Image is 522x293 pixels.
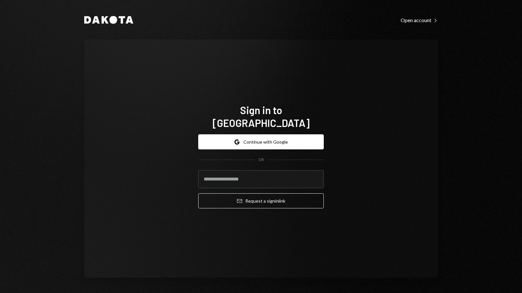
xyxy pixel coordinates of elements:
[198,104,324,129] h1: Sign in to [GEOGRAPHIC_DATA]
[198,134,324,149] button: Continue with Google
[198,193,324,208] button: Request a signinlink
[258,157,264,163] div: OR
[401,16,438,23] a: Open account
[401,17,438,23] div: Open account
